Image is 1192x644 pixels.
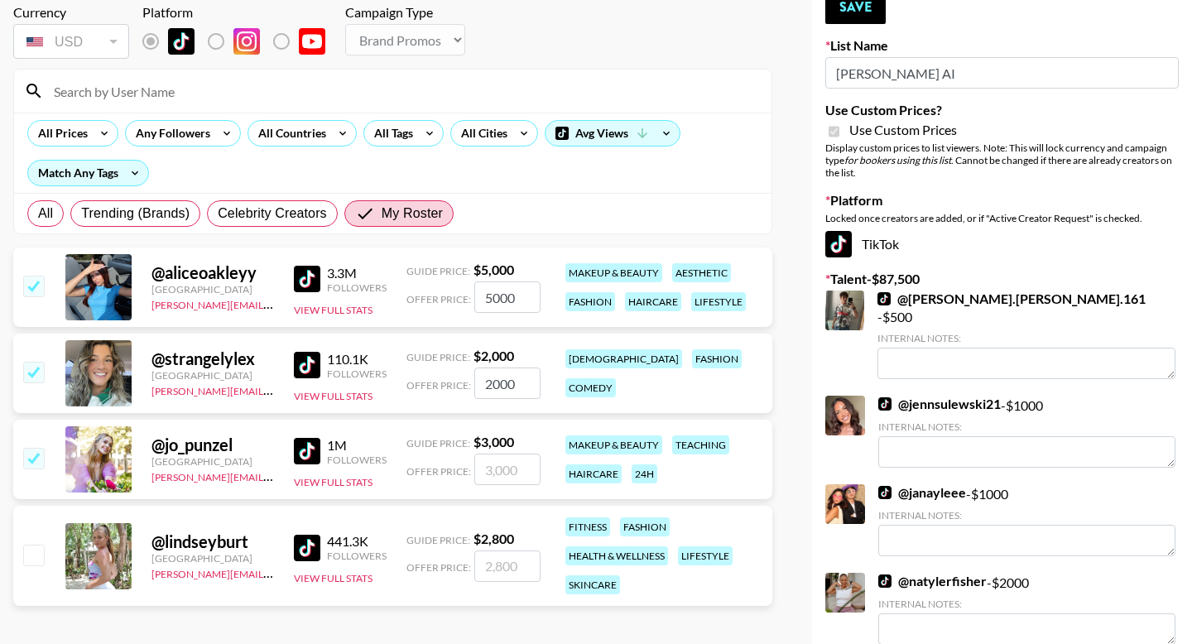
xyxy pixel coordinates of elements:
div: 110.1K [327,351,387,368]
div: Match Any Tags [28,161,148,185]
div: Currency [13,4,129,21]
a: @[PERSON_NAME].[PERSON_NAME].161 [877,291,1146,307]
span: Trending (Brands) [81,204,190,223]
div: Currency is locked to USD [13,21,129,62]
span: Guide Price: [406,437,470,449]
label: Platform [825,192,1179,209]
a: [PERSON_NAME][EMAIL_ADDRESS][DOMAIN_NAME] [151,565,397,580]
strong: $ 5,000 [473,262,514,277]
img: TikTok [294,438,320,464]
div: [GEOGRAPHIC_DATA] [151,369,274,382]
div: USD [17,27,126,56]
a: [PERSON_NAME][EMAIL_ADDRESS][DOMAIN_NAME] [151,468,397,483]
div: All Countries [248,121,329,146]
div: teaching [672,435,729,454]
div: haircare [625,292,681,311]
input: 3,000 [474,454,541,485]
img: Instagram [233,28,260,55]
div: fashion [565,292,615,311]
img: YouTube [299,28,325,55]
div: aesthetic [672,263,731,282]
div: makeup & beauty [565,263,662,282]
span: Guide Price: [406,265,470,277]
img: TikTok [877,292,891,305]
div: Locked once creators are added, or if "Active Creator Request" is checked. [825,212,1179,224]
div: fashion [620,517,670,536]
a: [PERSON_NAME][EMAIL_ADDRESS][DOMAIN_NAME] [151,382,397,397]
label: Use Custom Prices? [825,102,1179,118]
div: Internal Notes: [878,421,1175,433]
div: skincare [565,575,620,594]
div: haircare [565,464,622,483]
img: TikTok [878,574,892,588]
div: All Prices [28,121,91,146]
div: fashion [692,349,742,368]
div: Followers [327,281,387,294]
div: All Tags [364,121,416,146]
a: @jennsulewski21 [878,396,1001,412]
div: @ aliceoakleyy [151,262,274,283]
strong: $ 3,000 [473,434,514,449]
div: Platform [142,4,339,21]
div: - $ 500 [877,291,1175,379]
input: 2,000 [474,368,541,399]
div: Followers [327,550,387,562]
div: [DEMOGRAPHIC_DATA] [565,349,682,368]
span: My Roster [382,204,443,223]
span: Offer Price: [406,379,471,392]
div: Internal Notes: [878,509,1175,521]
a: [PERSON_NAME][EMAIL_ADDRESS][DOMAIN_NAME] [151,296,397,311]
div: @ jo_punzel [151,435,274,455]
div: [GEOGRAPHIC_DATA] [151,455,274,468]
img: TikTok [825,231,852,257]
img: TikTok [878,397,892,411]
div: health & wellness [565,546,668,565]
div: TikTok [825,231,1179,257]
button: View Full Stats [294,390,372,402]
div: Internal Notes: [877,332,1175,344]
img: TikTok [294,266,320,292]
div: comedy [565,378,616,397]
em: for bookers using this list [844,154,951,166]
div: Campaign Type [345,4,465,21]
div: 24h [632,464,657,483]
div: fitness [565,517,610,536]
div: - $ 1000 [878,484,1175,556]
span: Guide Price: [406,351,470,363]
div: Display custom prices to list viewers. Note: This will lock currency and campaign type . Cannot b... [825,142,1179,179]
img: TikTok [294,535,320,561]
button: View Full Stats [294,476,372,488]
span: Offer Price: [406,293,471,305]
span: All [38,204,53,223]
label: Talent - $ 87,500 [825,271,1179,287]
input: 2,800 [474,550,541,582]
button: View Full Stats [294,304,372,316]
div: [GEOGRAPHIC_DATA] [151,283,274,296]
div: List locked to TikTok. [142,24,339,59]
div: lifestyle [678,546,733,565]
button: View Full Stats [294,572,372,584]
div: All Cities [451,121,511,146]
input: 5,000 [474,281,541,313]
label: List Name [825,37,1179,54]
div: [GEOGRAPHIC_DATA] [151,552,274,565]
div: Followers [327,368,387,380]
a: @janayleee [878,484,966,501]
strong: $ 2,000 [473,348,514,363]
div: - $ 1000 [878,396,1175,468]
div: @ lindseyburt [151,531,274,552]
div: 1M [327,437,387,454]
div: @ strangelylex [151,348,274,369]
img: TikTok [878,486,892,499]
span: Use Custom Prices [849,122,957,138]
span: Celebrity Creators [218,204,327,223]
span: Guide Price: [406,534,470,546]
div: lifestyle [691,292,746,311]
a: @natylerfisher [878,573,987,589]
img: TikTok [294,352,320,378]
div: makeup & beauty [565,435,662,454]
img: TikTok [168,28,195,55]
input: Search by User Name [44,78,762,104]
strong: $ 2,800 [473,531,514,546]
div: Avg Views [546,121,680,146]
